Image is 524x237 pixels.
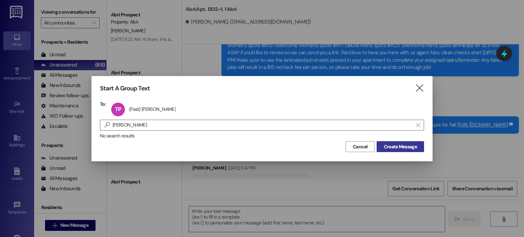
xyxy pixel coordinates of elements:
[100,101,106,107] h3: To:
[377,141,424,152] button: Create Message
[415,85,424,92] i: 
[413,120,424,130] button: Clear text
[113,120,413,130] input: Search for any contact or apartment
[346,141,375,152] button: Cancel
[353,143,368,150] span: Cancel
[102,121,113,129] i: 
[384,143,417,150] span: Create Message
[129,106,176,112] div: (Past) [PERSON_NAME]
[100,85,150,92] h3: Start A Group Text
[416,122,420,128] i: 
[100,132,424,139] div: No search results
[115,106,121,113] span: TP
